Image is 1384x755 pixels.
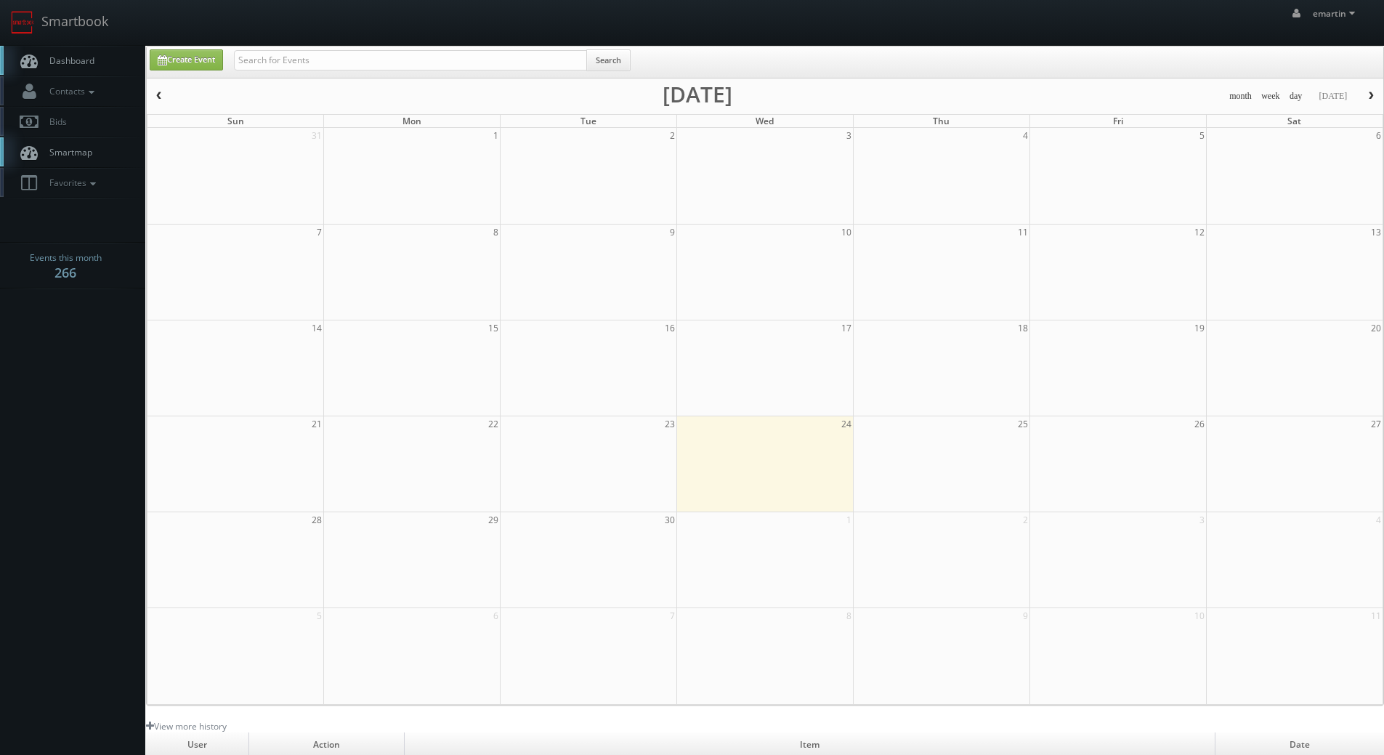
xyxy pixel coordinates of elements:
span: 13 [1369,225,1383,240]
span: 7 [668,608,676,623]
span: 23 [663,416,676,432]
span: Thu [933,115,950,127]
span: emartin [1313,7,1359,20]
span: 9 [668,225,676,240]
span: 2 [668,128,676,143]
span: 1 [845,512,853,528]
span: 22 [487,416,500,432]
span: 28 [310,512,323,528]
span: 6 [492,608,500,623]
span: Sat [1287,115,1301,127]
span: 12 [1193,225,1206,240]
span: 11 [1016,225,1029,240]
span: Favorites [42,177,100,189]
span: 3 [1198,512,1206,528]
button: day [1284,87,1308,105]
span: 8 [492,225,500,240]
span: Contacts [42,85,98,97]
span: 9 [1021,608,1029,623]
span: Bids [42,116,67,128]
span: 3 [845,128,853,143]
span: 20 [1369,320,1383,336]
span: 16 [663,320,676,336]
button: month [1224,87,1257,105]
span: 4 [1021,128,1029,143]
span: 5 [315,608,323,623]
button: [DATE] [1314,87,1352,105]
img: smartbook-logo.png [11,11,34,34]
h2: [DATE] [663,87,732,102]
span: 10 [840,225,853,240]
span: 2 [1021,512,1029,528]
span: 31 [310,128,323,143]
span: 8 [845,608,853,623]
span: Smartmap [42,146,92,158]
span: 19 [1193,320,1206,336]
span: Sun [227,115,244,127]
span: 14 [310,320,323,336]
button: Search [586,49,631,71]
span: Tue [580,115,596,127]
span: 29 [487,512,500,528]
a: View more history [146,720,227,732]
span: 1 [492,128,500,143]
a: Create Event [150,49,223,70]
strong: 266 [54,264,76,281]
span: Fri [1113,115,1123,127]
span: 11 [1369,608,1383,623]
span: 17 [840,320,853,336]
span: 4 [1375,512,1383,528]
span: 24 [840,416,853,432]
span: 30 [663,512,676,528]
span: Mon [402,115,421,127]
span: 15 [487,320,500,336]
span: Events this month [30,251,102,265]
span: 25 [1016,416,1029,432]
span: 7 [315,225,323,240]
span: Wed [756,115,774,127]
input: Search for Events [234,50,587,70]
span: 5 [1198,128,1206,143]
span: 27 [1369,416,1383,432]
span: Dashboard [42,54,94,67]
span: 26 [1193,416,1206,432]
span: 18 [1016,320,1029,336]
span: 10 [1193,608,1206,623]
button: week [1256,87,1285,105]
span: 21 [310,416,323,432]
span: 6 [1375,128,1383,143]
